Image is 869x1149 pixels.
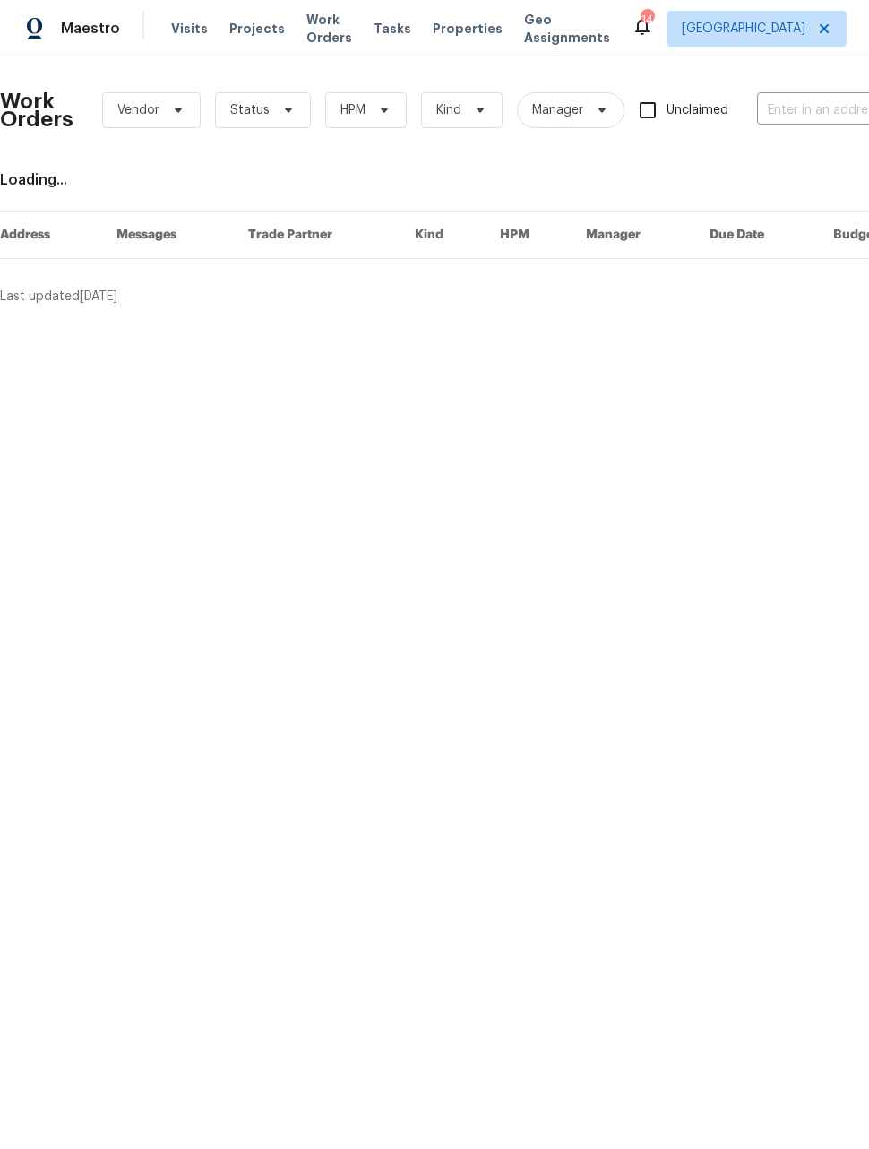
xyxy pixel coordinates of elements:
[486,212,572,259] th: HPM
[234,212,401,259] th: Trade Partner
[306,11,352,47] span: Work Orders
[695,212,819,259] th: Due Date
[400,212,486,259] th: Kind
[230,101,270,119] span: Status
[682,20,805,38] span: [GEOGRAPHIC_DATA]
[436,101,461,119] span: Kind
[641,11,653,29] div: 14
[532,101,583,119] span: Manager
[171,20,208,38] span: Visits
[229,20,285,38] span: Projects
[667,101,728,120] span: Unclaimed
[80,290,117,303] span: [DATE]
[572,212,695,259] th: Manager
[102,212,234,259] th: Messages
[374,22,411,35] span: Tasks
[340,101,366,119] span: HPM
[433,20,503,38] span: Properties
[61,20,120,38] span: Maestro
[524,11,610,47] span: Geo Assignments
[117,101,159,119] span: Vendor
